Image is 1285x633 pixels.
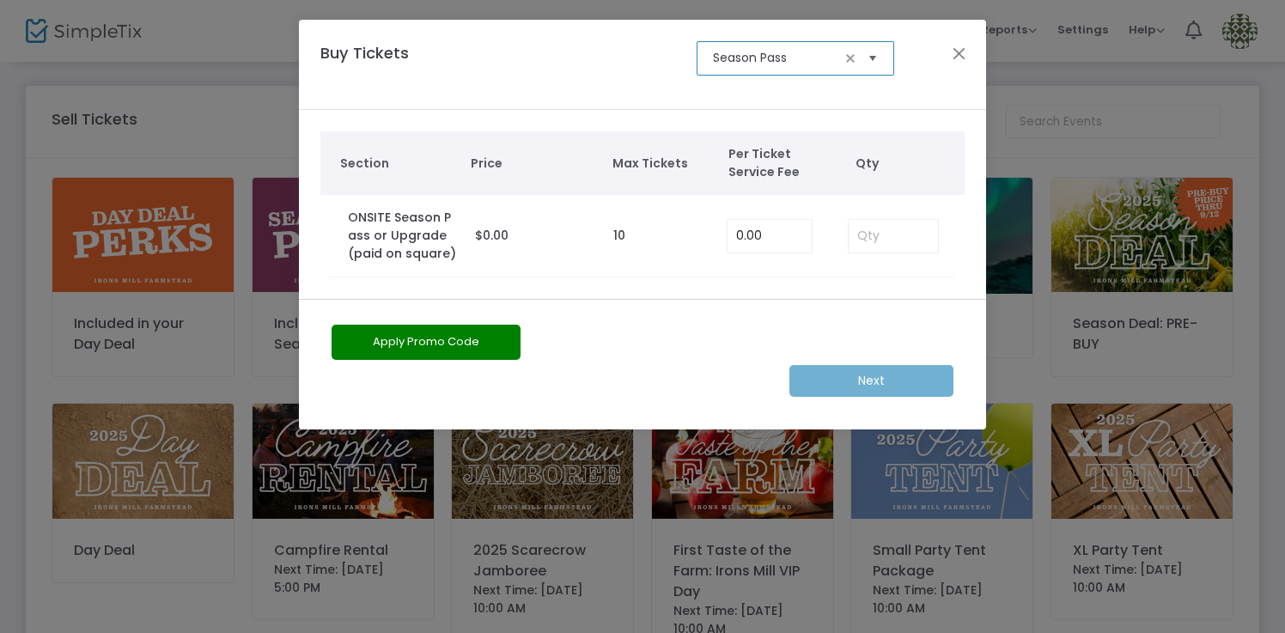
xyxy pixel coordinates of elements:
button: Apply Promo Code [332,325,521,360]
input: Select an event [713,49,841,67]
label: ONSITE Season Pass or Upgrade (paid on square) [348,209,459,263]
span: Per Ticket Service Fee [728,145,827,181]
button: Close [948,42,971,64]
span: Max Tickets [612,155,711,173]
span: Qty [856,155,957,173]
span: $0.00 [475,227,509,244]
h4: Buy Tickets [312,41,473,88]
input: Enter Service Fee [728,220,812,253]
span: clear [840,48,861,69]
span: Section [340,155,454,173]
label: 10 [613,227,625,245]
button: Select [861,40,885,76]
span: Price [471,155,595,173]
input: Qty [849,220,938,253]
